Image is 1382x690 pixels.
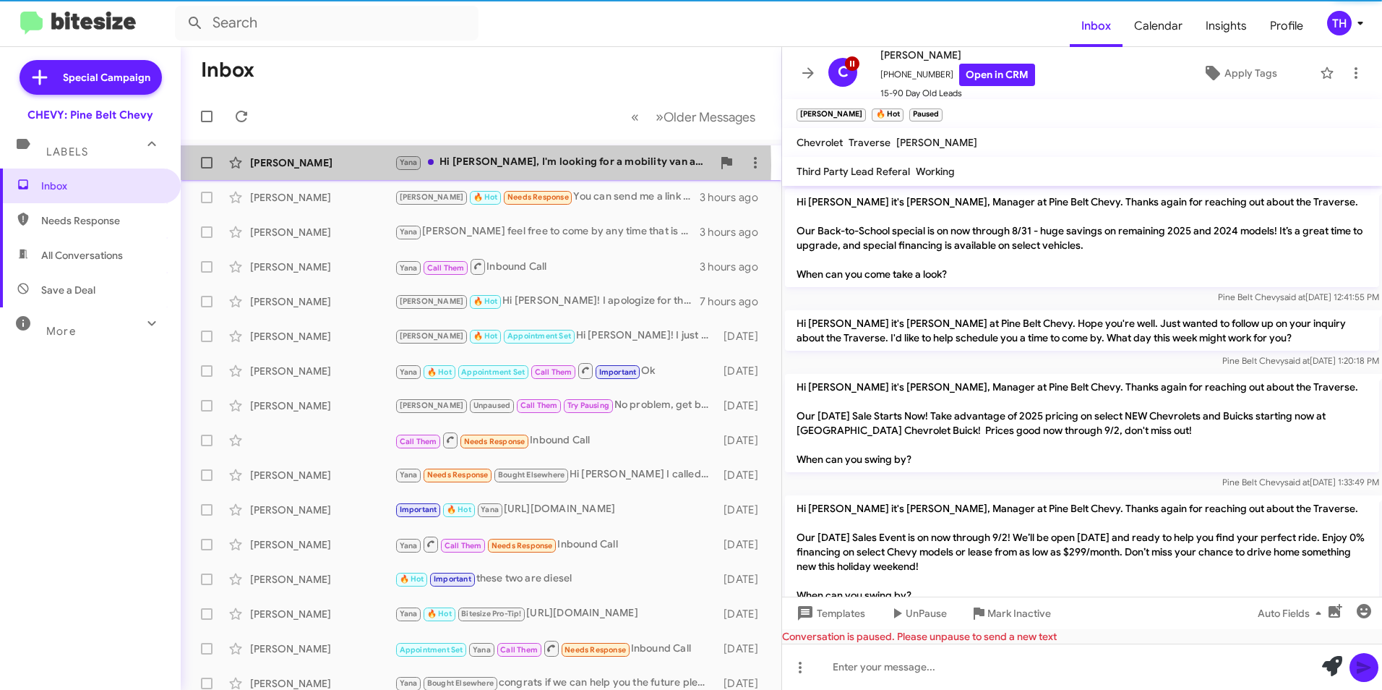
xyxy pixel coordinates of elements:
p: Hi [PERSON_NAME] it's [PERSON_NAME], Manager at Pine Belt Chevy. Thanks again for reaching out ab... [785,495,1379,608]
span: 🔥 Hot [473,331,498,341]
div: 3 hours ago [700,190,770,205]
span: Needs Response [565,645,626,655]
button: UnPause [877,600,958,626]
input: Search [175,6,478,41]
span: Bought Elsewhere [427,678,494,688]
span: [PERSON_NAME] [400,192,464,202]
button: Templates [782,600,877,626]
span: Yana [473,645,491,655]
span: Yana [481,505,499,514]
span: Auto Fields [1258,600,1327,626]
div: CHEVY: Pine Belt Chevy [27,108,153,122]
span: 🔥 Hot [473,192,498,202]
p: Hi [PERSON_NAME] it's [PERSON_NAME], Manager at Pine Belt Chevy. Thanks again for reaching out ab... [785,189,1379,287]
a: Calendar [1123,5,1194,47]
span: Templates [794,600,865,626]
span: Needs Response [41,213,164,228]
span: Save a Deal [41,283,95,297]
span: Try Pausing [567,401,609,410]
div: [URL][DOMAIN_NAME] [395,605,717,622]
div: [PERSON_NAME] [250,399,395,413]
button: Apply Tags [1166,60,1313,86]
div: [PERSON_NAME] [250,503,395,517]
div: [PERSON_NAME] [250,329,395,344]
div: Hi [PERSON_NAME]! I just wanted to follow up with you and see if you're still going to make it by... [395,328,717,344]
span: Appointment Set [461,367,525,377]
div: Inbound Call [395,431,717,449]
div: [DATE] [717,607,770,621]
div: [PERSON_NAME] [250,225,395,239]
div: [PERSON_NAME] [250,260,395,274]
div: Inbound Call [395,257,700,276]
span: Appointment Set [507,331,571,341]
div: [PERSON_NAME] [250,156,395,170]
span: said at [1284,477,1310,487]
span: C [838,61,849,84]
span: Call Them [427,263,465,273]
div: Hi [PERSON_NAME], I'm looking for a mobility van at this time. Do you all by any chance have one ... [395,154,712,171]
div: [PERSON_NAME] [250,294,395,309]
span: [PERSON_NAME] [400,331,464,341]
span: Working [916,165,955,178]
div: [PERSON_NAME] [250,537,395,552]
span: Important [434,574,471,584]
div: [DATE] [717,329,770,344]
div: 3 hours ago [700,260,770,274]
span: Labels [46,145,88,158]
span: Bitesize Pro-Tip! [461,609,521,618]
button: Auto Fields [1246,600,1339,626]
a: Insights [1194,5,1258,47]
span: Appointment Set [400,645,463,655]
div: [PERSON_NAME] [250,468,395,482]
div: [DATE] [717,503,770,517]
nav: Page navigation example [623,102,764,132]
span: Needs Response [507,192,569,202]
span: 🔥 Hot [427,609,452,618]
span: [PERSON_NAME] [896,136,977,149]
div: [PERSON_NAME] feel free to come by any time that is convenient for you. we have several Traverse ... [395,223,700,240]
span: [PERSON_NAME] [400,401,464,410]
span: « [631,108,639,126]
span: Older Messages [664,109,755,125]
div: [PERSON_NAME] [250,364,395,378]
span: Pine Belt Chevy [DATE] 1:33:49 PM [1222,477,1379,487]
span: 🔥 Hot [473,297,498,306]
a: Inbox [1070,5,1123,47]
span: Call Them [520,401,558,410]
span: Pine Belt Chevy [DATE] 1:20:18 PM [1222,355,1379,366]
div: [PERSON_NAME] [250,572,395,587]
button: TH [1315,11,1366,35]
span: Yana [400,470,418,480]
span: Unpaused [473,401,511,410]
span: Special Campaign [63,70,150,85]
div: [DATE] [717,572,770,587]
span: 🔥 Hot [427,367,452,377]
a: Open in CRM [959,64,1035,86]
span: » [656,108,664,126]
span: Call Them [400,437,437,446]
p: Hi [PERSON_NAME] it's [PERSON_NAME] at Pine Belt Chevy. Hope you're well. Just wanted to follow u... [785,310,1379,351]
a: Profile [1258,5,1315,47]
span: 15-90 Day Old Leads [880,86,1035,101]
button: Mark Inactive [958,600,1063,626]
span: Important [400,505,437,514]
span: 🔥 Hot [400,574,424,584]
div: [PERSON_NAME] [250,607,395,621]
div: You can send me a link to look at some stuff y'all have [395,189,700,205]
span: All Conversations [41,248,123,263]
div: No problem, get better soon! [395,397,717,414]
div: TH [1327,11,1352,35]
span: Call Them [445,541,482,550]
span: Apply Tags [1224,60,1277,86]
div: Inbound Call [395,639,717,657]
span: Mark Inactive [987,600,1051,626]
div: [URL][DOMAIN_NAME] [395,501,717,518]
span: Chevrolet [797,136,843,149]
div: Hi [PERSON_NAME] I called this morning. Sorry my wife is 70 and didn't want to make the drive dow... [395,467,717,483]
span: Yana [400,367,418,377]
span: Needs Response [427,470,489,480]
